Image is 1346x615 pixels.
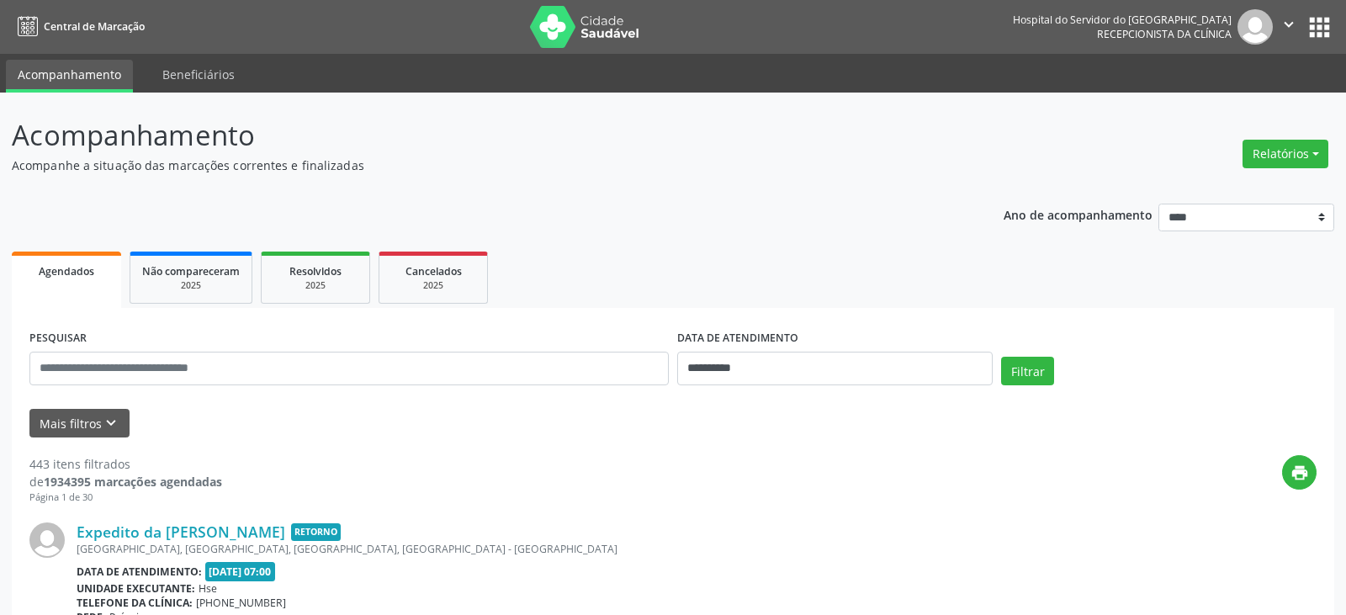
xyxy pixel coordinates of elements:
[77,522,285,541] a: Expedito da [PERSON_NAME]
[677,326,798,352] label: DATA DE ATENDIMENTO
[12,13,145,40] a: Central de Marcação
[1097,27,1232,41] span: Recepcionista da clínica
[1004,204,1153,225] p: Ano de acompanhamento
[1013,13,1232,27] div: Hospital do Servidor do [GEOGRAPHIC_DATA]
[291,523,341,541] span: Retorno
[205,562,276,581] span: [DATE] 07:00
[29,455,222,473] div: 443 itens filtrados
[29,490,222,505] div: Página 1 de 30
[1273,9,1305,45] button: 
[142,264,240,278] span: Não compareceram
[391,279,475,292] div: 2025
[273,279,358,292] div: 2025
[1305,13,1334,42] button: apps
[1237,9,1273,45] img: img
[12,156,937,174] p: Acompanhe a situação das marcações correntes e finalizadas
[44,474,222,490] strong: 1934395 marcações agendadas
[199,581,217,596] span: Hse
[12,114,937,156] p: Acompanhamento
[151,60,246,89] a: Beneficiários
[29,522,65,558] img: img
[44,19,145,34] span: Central de Marcação
[29,409,130,438] button: Mais filtroskeyboard_arrow_down
[1280,15,1298,34] i: 
[405,264,462,278] span: Cancelados
[102,414,120,432] i: keyboard_arrow_down
[6,60,133,93] a: Acompanhamento
[289,264,342,278] span: Resolvidos
[29,473,222,490] div: de
[1001,357,1054,385] button: Filtrar
[142,279,240,292] div: 2025
[39,264,94,278] span: Agendados
[196,596,286,610] span: [PHONE_NUMBER]
[1243,140,1328,168] button: Relatórios
[1282,455,1317,490] button: print
[77,596,193,610] b: Telefone da clínica:
[1290,464,1309,482] i: print
[29,326,87,352] label: PESQUISAR
[77,581,195,596] b: Unidade executante:
[77,542,1064,556] div: [GEOGRAPHIC_DATA], [GEOGRAPHIC_DATA], [GEOGRAPHIC_DATA], [GEOGRAPHIC_DATA] - [GEOGRAPHIC_DATA]
[77,565,202,579] b: Data de atendimento:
